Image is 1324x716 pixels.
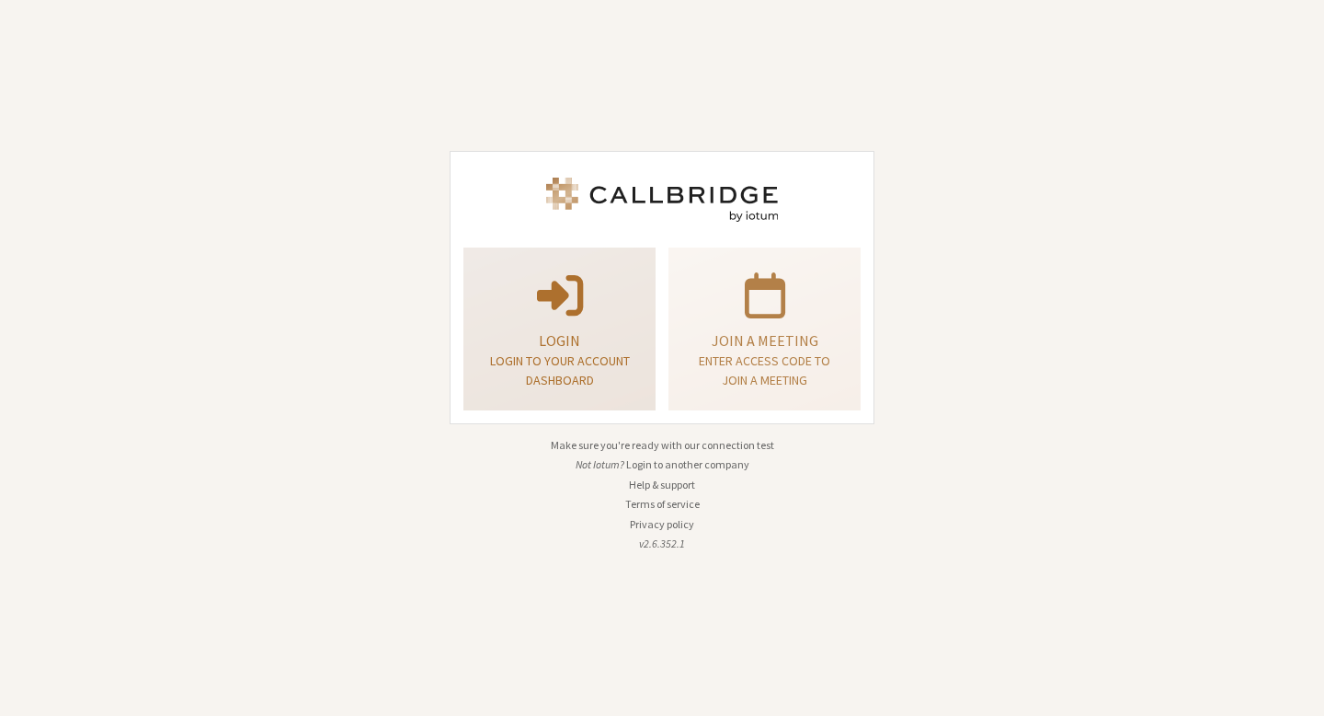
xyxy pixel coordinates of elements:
p: Join a meeting [691,329,838,352]
a: Privacy policy [630,517,694,531]
a: Make sure you're ready with our connection test [551,438,774,452]
p: Enter access code to join a meeting [691,352,838,390]
a: Terms of service [625,497,700,511]
img: Iotum [542,178,782,222]
p: Login [486,329,633,352]
button: Login to another company [626,456,749,473]
li: Not Iotum? [450,456,874,473]
p: Login to your account dashboard [486,352,633,390]
a: Help & support [629,478,695,491]
iframe: Chat [1278,668,1310,703]
button: LoginLogin to your account dashboard [463,248,656,410]
li: v2.6.352.1 [450,536,874,552]
a: Join a meetingEnter access code to join a meeting [668,248,861,410]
